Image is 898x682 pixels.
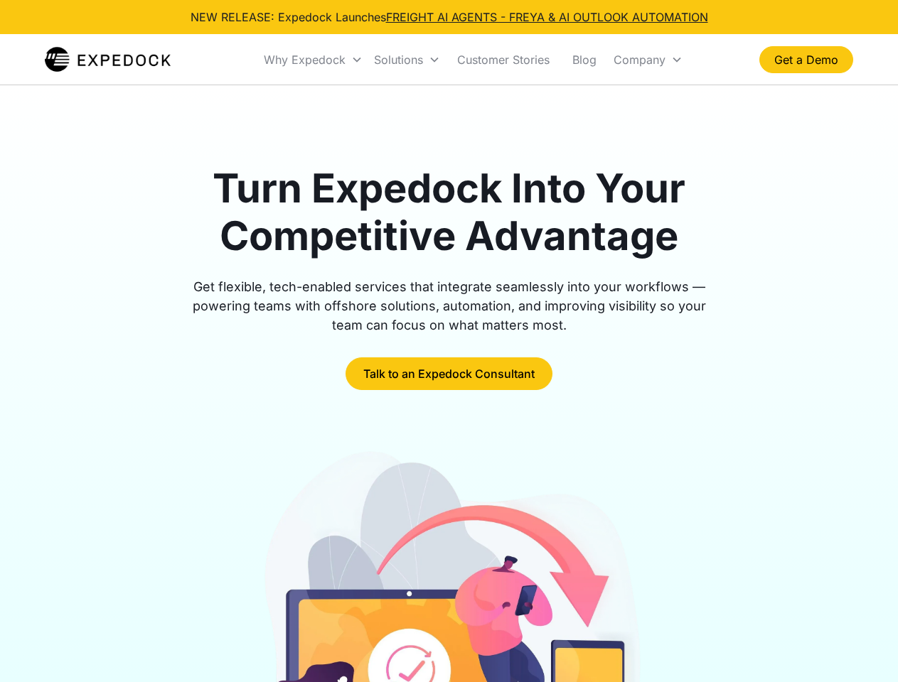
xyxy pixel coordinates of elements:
[368,36,446,84] div: Solutions
[264,53,346,67] div: Why Expedock
[45,45,171,74] img: Expedock Logo
[608,36,688,84] div: Company
[346,357,552,390] a: Talk to an Expedock Consultant
[614,53,666,67] div: Company
[386,10,708,24] a: FREIGHT AI AGENTS - FREYA & AI OUTLOOK AUTOMATION
[446,36,561,84] a: Customer Stories
[827,614,898,682] iframe: Chat Widget
[45,45,171,74] a: home
[176,277,722,335] div: Get flexible, tech-enabled services that integrate seamlessly into your workflows — powering team...
[258,36,368,84] div: Why Expedock
[176,165,722,260] h1: Turn Expedock Into Your Competitive Advantage
[561,36,608,84] a: Blog
[191,9,708,26] div: NEW RELEASE: Expedock Launches
[759,46,853,73] a: Get a Demo
[374,53,423,67] div: Solutions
